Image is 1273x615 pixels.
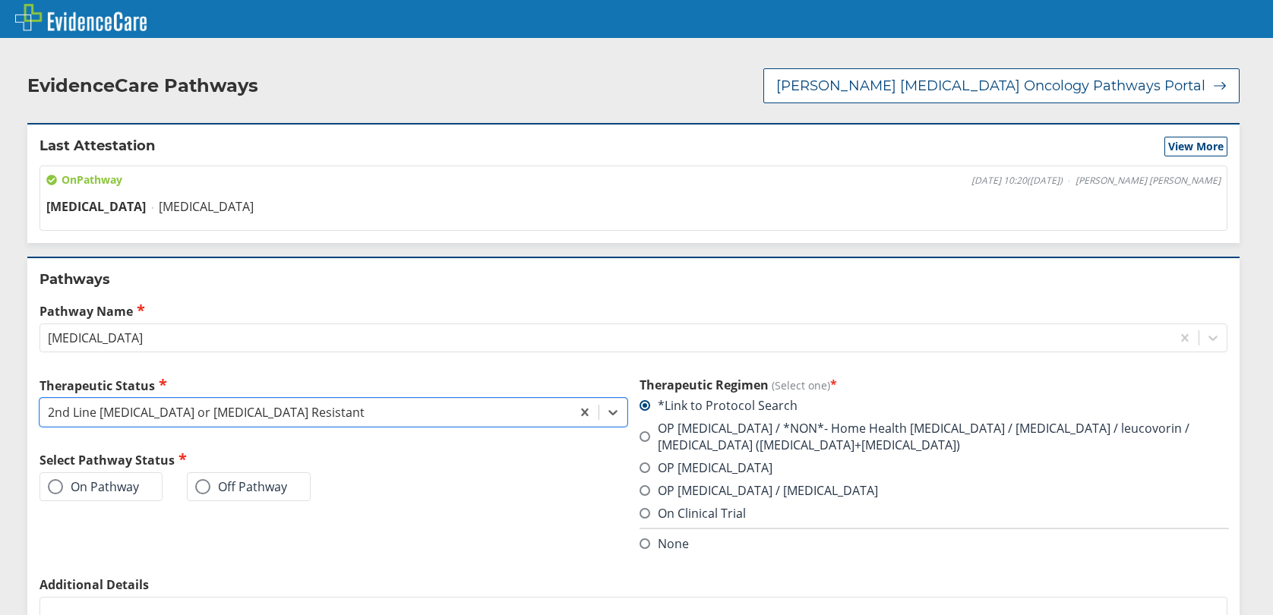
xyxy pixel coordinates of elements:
[640,505,746,522] label: On Clinical Trial
[48,404,365,421] div: 2nd Line [MEDICAL_DATA] or [MEDICAL_DATA] Resistant
[48,330,143,346] div: [MEDICAL_DATA]
[46,198,146,215] span: [MEDICAL_DATA]
[1076,175,1221,187] span: [PERSON_NAME] [PERSON_NAME]
[159,198,254,215] span: [MEDICAL_DATA]
[640,459,772,476] label: OP [MEDICAL_DATA]
[1168,139,1224,154] span: View More
[27,74,258,97] h2: EvidenceCare Pathways
[48,479,139,494] label: On Pathway
[46,172,122,188] span: On Pathway
[772,378,830,393] span: (Select one)
[776,77,1205,95] span: [PERSON_NAME] [MEDICAL_DATA] Oncology Pathways Portal
[39,302,1227,320] label: Pathway Name
[640,482,878,499] label: OP [MEDICAL_DATA] / [MEDICAL_DATA]
[640,420,1227,453] label: OP [MEDICAL_DATA] / *NON*- Home Health [MEDICAL_DATA] / [MEDICAL_DATA] / leucovorin / [MEDICAL_DA...
[39,270,1227,289] h2: Pathways
[763,68,1240,103] button: [PERSON_NAME] [MEDICAL_DATA] Oncology Pathways Portal
[195,479,287,494] label: Off Pathway
[640,535,689,552] label: None
[640,377,1227,393] h3: Therapeutic Regimen
[39,451,627,468] h2: Select Pathway Status
[640,397,798,414] label: *Link to Protocol Search
[1164,137,1227,156] button: View More
[39,377,627,394] label: Therapeutic Status
[39,576,1227,593] label: Additional Details
[15,4,147,31] img: EvidenceCare
[39,137,155,156] h2: Last Attestation
[971,175,1063,187] span: [DATE] 10:20 ( [DATE] )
